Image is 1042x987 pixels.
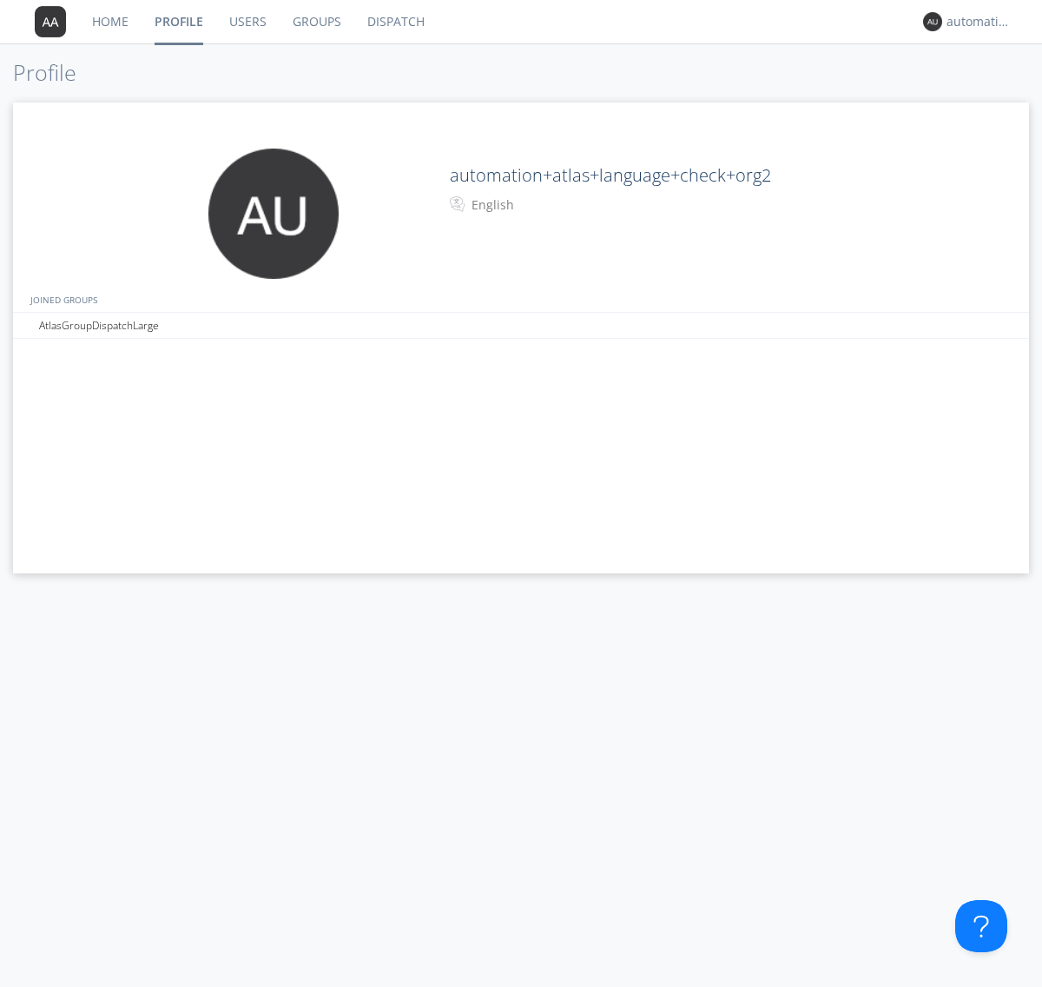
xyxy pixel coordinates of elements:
img: In groups with Translation enabled, your messages will be automatically translated to and from th... [450,194,467,215]
div: AtlasGroupDispatchLarge [35,313,530,338]
div: English [472,196,617,214]
img: 373638.png [208,149,339,279]
div: JOINED GROUPS [26,287,1025,312]
h1: Profile [13,61,1029,85]
img: 373638.png [923,12,942,31]
div: automation+atlas+language+check+org2 [946,13,1012,30]
img: 373638.png [35,6,66,37]
iframe: Toggle Customer Support [955,900,1007,952]
h2: automation+atlas+language+check+org2 [450,166,932,185]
